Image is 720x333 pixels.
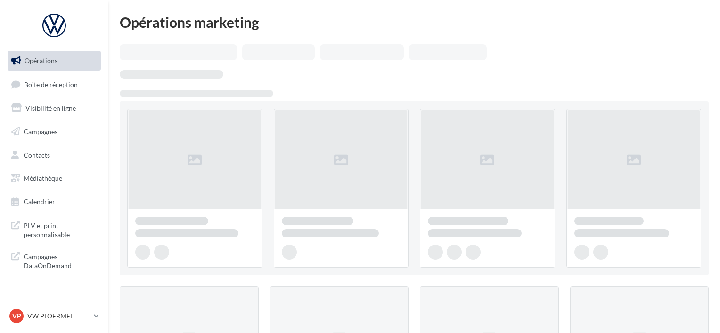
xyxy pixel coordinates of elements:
a: Campagnes DataOnDemand [6,246,103,274]
a: Opérations [6,51,103,71]
a: Médiathèque [6,168,103,188]
span: PLV et print personnalisable [24,219,97,239]
a: Boîte de réception [6,74,103,95]
span: Contacts [24,151,50,159]
span: VP [12,311,21,321]
span: Campagnes [24,127,57,135]
a: Calendrier [6,192,103,212]
span: Boîte de réception [24,80,78,88]
a: VP VW PLOERMEL [8,307,101,325]
span: Campagnes DataOnDemand [24,250,97,270]
a: Visibilité en ligne [6,98,103,118]
span: Visibilité en ligne [25,104,76,112]
a: PLV et print personnalisable [6,215,103,243]
p: VW PLOERMEL [27,311,90,321]
span: Médiathèque [24,174,62,182]
a: Campagnes [6,122,103,142]
div: Opérations marketing [120,15,709,29]
span: Calendrier [24,198,55,206]
span: Opérations [25,56,57,64]
a: Contacts [6,145,103,165]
